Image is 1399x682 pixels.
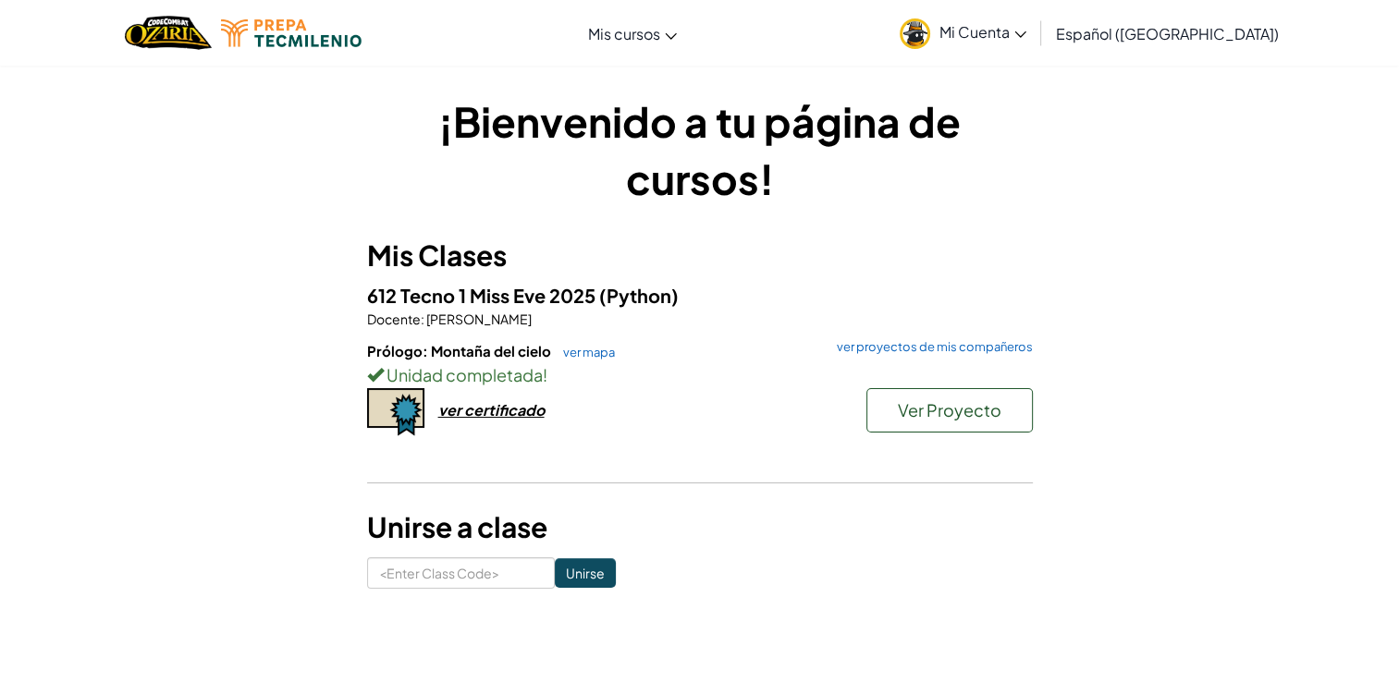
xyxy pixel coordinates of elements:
[367,342,554,359] span: Prólogo: Montaña del cielo
[367,235,1033,276] h3: Mis Clases
[221,19,362,47] img: Tecmilenio logo
[384,364,543,385] span: Unidad completada
[828,341,1033,353] a: ver proyectos de mis compañeros
[1047,8,1288,58] a: Español ([GEOGRAPHIC_DATA])
[367,400,545,420] a: ver certificado
[367,284,599,307] span: 612 Tecno 1 Miss Eve 2025
[367,388,424,436] img: certificate-icon.png
[1056,24,1279,43] span: Español ([GEOGRAPHIC_DATA])
[579,8,686,58] a: Mis cursos
[939,22,1026,42] span: Mi Cuenta
[424,311,532,327] span: [PERSON_NAME]
[421,311,424,327] span: :
[367,506,1033,548] h3: Unirse a clase
[588,24,660,43] span: Mis cursos
[555,558,616,588] input: Unirse
[125,14,211,52] a: Ozaria by CodeCombat logo
[554,345,615,359] a: ver mapa
[543,364,547,385] span: !
[367,311,421,327] span: Docente
[125,14,211,52] img: Home
[367,557,555,589] input: <Enter Class Code>
[898,399,1001,420] span: Ver Proyecto
[890,4,1036,62] a: Mi Cuenta
[367,92,1033,207] h1: ¡Bienvenido a tu página de cursos!
[866,388,1033,432] button: Ver Proyecto
[599,284,679,307] span: (Python)
[900,18,930,49] img: avatar
[438,400,545,420] div: ver certificado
